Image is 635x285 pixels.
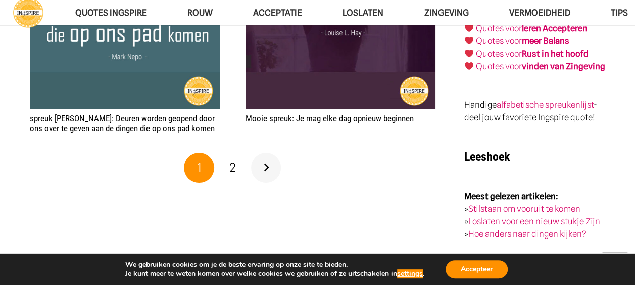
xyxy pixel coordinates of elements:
a: leren Accepteren [522,23,588,33]
img: ❤ [465,62,473,70]
a: Quotes voor [476,23,522,33]
strong: Meest gelezen artikelen: [464,191,558,201]
a: Mooie spreuk: Je mag elke dag opnieuw beginnen [246,113,414,123]
p: Handige - deel jouw favoriete Ingspire quote! [464,99,605,124]
span: Zingeving [424,8,468,18]
span: Pagina 1 [184,153,214,183]
img: ❤ [465,49,473,58]
a: spreuk [PERSON_NAME]: Deuren worden geopend door ons over te geven aan de dingen die op ons pad k... [30,113,215,133]
a: Loslaten voor een nieuw stukje Zijn [468,216,600,226]
a: Quotes voormeer Balans [476,36,569,46]
strong: meer Balans [522,36,569,46]
a: Stilstaan om vooruit te komen [468,204,580,214]
strong: vinden van Zingeving [522,61,605,71]
a: Hoe anders naar dingen kijken? [468,229,587,239]
span: Acceptatie [253,8,302,18]
span: 1 [197,160,202,175]
strong: Leeshoek [464,150,510,164]
span: Loslaten [343,8,383,18]
span: VERMOEIDHEID [509,8,570,18]
strong: Rust in het hoofd [522,49,589,59]
span: 2 [229,160,236,175]
p: » » » [464,190,605,241]
a: Quotes voorvinden van Zingeving [476,61,605,71]
button: Accepteer [446,260,508,278]
span: QUOTES INGSPIRE [75,8,147,18]
img: ❤ [465,36,473,45]
a: alfabetische spreukenlijst [497,100,594,110]
a: Pagina 2 [218,153,248,183]
a: Quotes voorRust in het hoofd [476,49,589,59]
button: settings [397,269,423,278]
span: TIPS [610,8,627,18]
img: ❤ [465,24,473,32]
p: We gebruiken cookies om je de beste ervaring op onze site te bieden. [125,260,424,269]
p: Je kunt meer te weten komen over welke cookies we gebruiken of ze uitschakelen in . [125,269,424,278]
a: Terug naar top [602,252,627,277]
span: ROUW [187,8,213,18]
